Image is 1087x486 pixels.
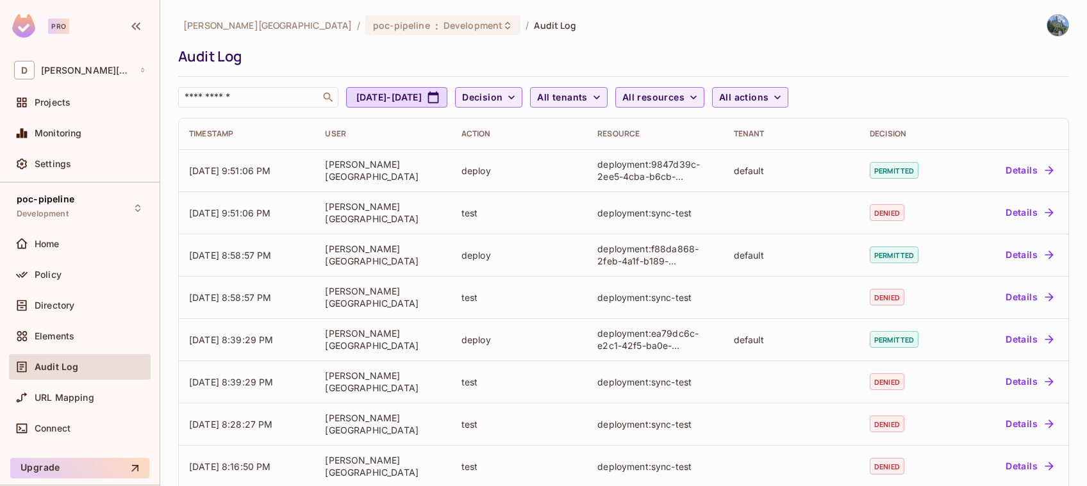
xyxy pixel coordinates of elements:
[461,418,577,430] div: test
[461,376,577,388] div: test
[325,200,440,225] div: [PERSON_NAME][GEOGRAPHIC_DATA]
[597,158,713,182] div: deployment:9847d39c-2ee5-4cba-b6cb-e38b779a1f20
[734,129,849,139] div: Tenant
[870,162,918,179] span: permitted
[455,87,522,108] button: Decision
[734,165,849,177] div: default
[14,61,35,79] span: D
[35,362,78,372] span: Audit Log
[35,423,71,433] span: Connect
[1047,15,1068,36] img: David Santander
[35,128,82,138] span: Monitoring
[534,19,576,31] span: Audit Log
[41,65,133,76] span: Workspace: david-santander
[325,369,440,394] div: [PERSON_NAME][GEOGRAPHIC_DATA]
[597,418,713,430] div: deployment:sync-test
[461,129,577,139] div: Action
[1000,414,1058,434] button: Details
[1000,160,1058,181] button: Details
[615,87,704,108] button: All resources
[870,416,904,432] span: denied
[622,90,685,106] span: All resources
[189,377,274,387] span: [DATE] 8:39:29 PM
[325,243,440,267] div: [PERSON_NAME][GEOGRAPHIC_DATA]
[870,458,904,474] span: denied
[325,454,440,478] div: [PERSON_NAME][GEOGRAPHIC_DATA]
[48,19,69,34] div: Pro
[461,460,577,473] div: test
[35,97,71,108] span: Projects
[1000,371,1058,392] button: Details
[870,129,947,139] div: Decision
[35,393,94,403] span: URL Mapping
[719,90,768,106] span: All actions
[734,249,849,261] div: default
[10,458,149,478] button: Upgrade
[17,209,69,219] span: Development
[373,19,430,31] span: poc-pipeline
[712,87,788,108] button: All actions
[189,250,272,261] span: [DATE] 8:58:57 PM
[597,376,713,388] div: deployment:sync-test
[189,292,272,303] span: [DATE] 8:58:57 PM
[1000,287,1058,307] button: Details
[461,165,577,177] div: deploy
[357,19,360,31] li: /
[461,334,577,346] div: deploy
[325,412,440,436] div: [PERSON_NAME][GEOGRAPHIC_DATA]
[17,194,74,204] span: poc-pipeline
[35,159,71,169] span: Settings
[1000,245,1058,265] button: Details
[461,207,577,219] div: test
[870,373,904,390] span: denied
[461,291,577,304] div: test
[870,289,904,305] span: denied
[346,87,447,108] button: [DATE]-[DATE]
[870,247,918,263] span: permitted
[189,461,271,472] span: [DATE] 8:16:50 PM
[597,460,713,473] div: deployment:sync-test
[870,204,904,221] span: denied
[35,270,62,280] span: Policy
[597,129,713,139] div: Resource
[178,47,1063,66] div: Audit Log
[35,331,74,341] span: Elements
[597,327,713,352] div: deployment:ea79dc6c-e2c1-42f5-ba0e-4f64b54f75b1
[12,14,35,38] img: SReyMgAAAABJRU5ErkJggg==
[462,90,502,106] span: Decision
[325,129,440,139] div: User
[325,327,440,352] div: [PERSON_NAME][GEOGRAPHIC_DATA]
[870,331,918,348] span: permitted
[435,20,439,31] span: :
[189,334,274,345] span: [DATE] 8:39:29 PM
[189,165,271,176] span: [DATE] 9:51:06 PM
[35,300,74,311] span: Directory
[734,334,849,346] div: default
[597,207,713,219] div: deployment:sync-test
[325,285,440,309] div: [PERSON_NAME][GEOGRAPHIC_DATA]
[597,243,713,267] div: deployment:f88da868-2feb-4a1f-b189-f94e2bbc5557
[530,87,607,108] button: All tenants
[1000,456,1058,476] button: Details
[597,291,713,304] div: deployment:sync-test
[189,207,271,218] span: [DATE] 9:51:06 PM
[526,19,529,31] li: /
[189,129,304,139] div: Timestamp
[35,239,60,249] span: Home
[325,158,440,182] div: [PERSON_NAME][GEOGRAPHIC_DATA]
[1000,329,1058,350] button: Details
[189,419,273,430] span: [DATE] 8:28:27 PM
[183,19,352,31] span: the active workspace
[444,19,502,31] span: Development
[1000,202,1058,223] button: Details
[537,90,587,106] span: All tenants
[461,249,577,261] div: deploy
